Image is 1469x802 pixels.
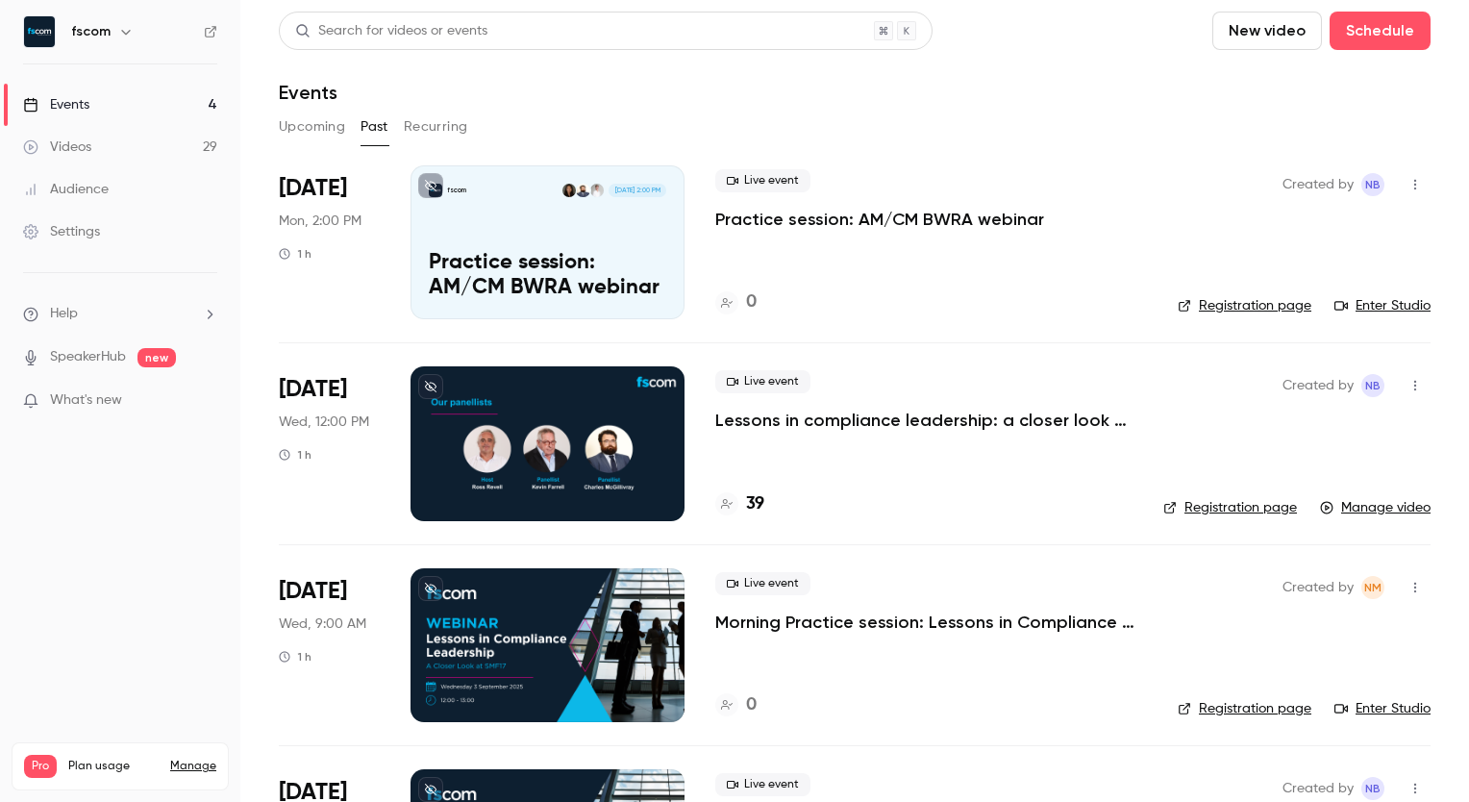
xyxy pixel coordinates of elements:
span: Wed, 12:00 PM [279,413,369,432]
span: What's new [50,390,122,411]
a: Practice session: AM/CM BWRA webinar [715,208,1044,231]
span: Nicola Bassett [1361,374,1384,397]
span: Live event [715,773,810,796]
a: Registration page [1178,296,1311,315]
a: Registration page [1178,699,1311,718]
a: Registration page [1163,498,1297,517]
span: Niamh McConaghy [1361,576,1384,599]
div: Sep 8 Mon, 2:00 PM (Europe/London) [279,165,380,319]
span: Wed, 9:00 AM [279,614,366,634]
span: Created by [1282,576,1354,599]
span: [DATE] [279,374,347,405]
span: Created by [1282,777,1354,800]
button: Past [361,112,388,142]
span: [DATE] [279,576,347,607]
div: Sep 3 Wed, 12:00 PM (Europe/London) [279,366,380,520]
a: Practice session: AM/CM BWRA webinarfscomMichael ForemanCharles McGillivaryVictoria Ng[DATE] 2:00... [411,165,685,319]
h1: Events [279,81,337,104]
a: Manage video [1320,498,1431,517]
span: Live event [715,169,810,192]
li: help-dropdown-opener [23,304,217,324]
a: Manage [170,759,216,774]
p: fscom [447,186,466,195]
div: 1 h [279,246,311,262]
span: new [137,348,176,367]
div: Audience [23,180,109,199]
span: Created by [1282,173,1354,196]
span: NB [1365,173,1381,196]
h4: 0 [746,289,757,315]
a: Morning Practice session: Lessons in Compliance Leadership – A Closer Look at SMF17 [715,611,1147,634]
a: Enter Studio [1334,699,1431,718]
span: [DATE] [279,173,347,204]
span: Pro [24,755,57,778]
img: fscom [24,16,55,47]
a: Enter Studio [1334,296,1431,315]
a: 0 [715,289,757,315]
span: [DATE] 2:00 PM [609,184,665,197]
a: SpeakerHub [50,347,126,367]
span: Mon, 2:00 PM [279,212,361,231]
div: 1 h [279,649,311,664]
h6: fscom [71,22,111,41]
img: Michael Foreman [590,184,604,197]
span: Nicola Bassett [1361,173,1384,196]
p: Practice session: AM/CM BWRA webinar [429,251,666,301]
span: Created by [1282,374,1354,397]
button: New video [1212,12,1322,50]
iframe: Noticeable Trigger [194,392,217,410]
h4: 0 [746,692,757,718]
div: Settings [23,222,100,241]
div: Sep 3 Wed, 9:00 AM (Europe/London) [279,568,380,722]
button: Recurring [404,112,468,142]
a: 39 [715,491,764,517]
a: Lessons in compliance leadership: a closer look at SMF17 [715,409,1133,432]
span: Plan usage [68,759,159,774]
span: Nicola Bassett [1361,777,1384,800]
h4: 39 [746,491,764,517]
div: Events [23,95,89,114]
div: Videos [23,138,91,157]
a: 0 [715,692,757,718]
span: NM [1364,576,1382,599]
img: Victoria Ng [562,184,576,197]
div: Search for videos or events [295,21,487,41]
span: Live event [715,572,810,595]
span: Help [50,304,78,324]
img: Charles McGillivary [576,184,589,197]
span: NB [1365,777,1381,800]
button: Upcoming [279,112,345,142]
div: 1 h [279,447,311,463]
span: Live event [715,370,810,393]
button: Schedule [1330,12,1431,50]
span: NB [1365,374,1381,397]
